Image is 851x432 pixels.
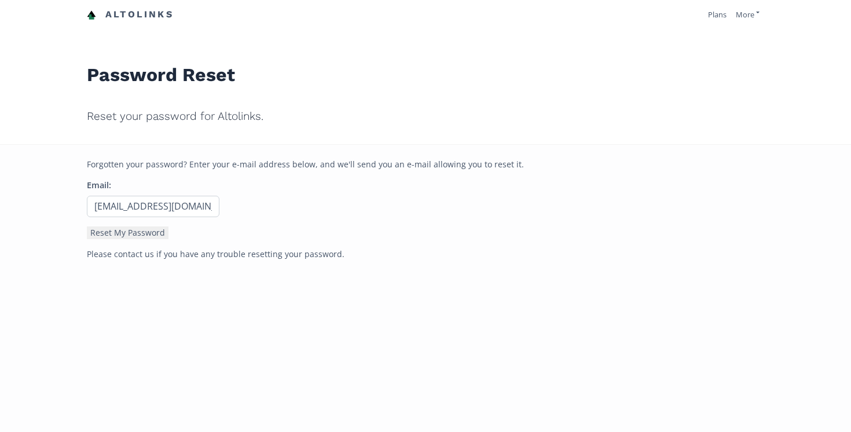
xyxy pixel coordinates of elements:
button: Reset My Password [87,226,168,239]
p: Forgotten your password? Enter your e-mail address below, and we'll send you an e-mail allowing y... [87,159,764,170]
a: Plans [708,9,727,20]
a: Altolinks [87,5,174,24]
h1: Password Reset [87,38,764,93]
p: Please contact us if you have any trouble resetting your password. [87,248,764,260]
a: More [736,9,760,20]
h2: Reset your password for Altolinks. [87,102,764,131]
img: favicon-32x32.png [87,10,96,20]
label: Email: [87,180,111,192]
input: Email address [87,196,219,217]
